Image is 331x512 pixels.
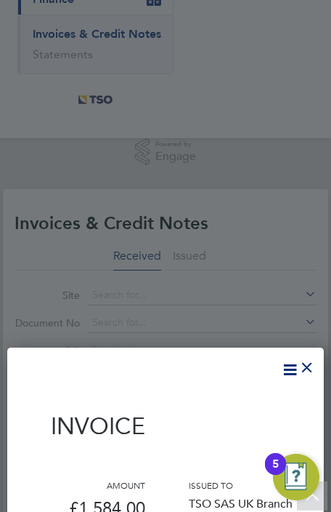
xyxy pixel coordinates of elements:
h1: Invoice [15,412,145,440]
h3: Amount [15,479,145,491]
h3: Issued to [189,479,319,491]
button: Open Resource Center, 5 new notifications [273,454,319,500]
div: 5 [272,464,279,483]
